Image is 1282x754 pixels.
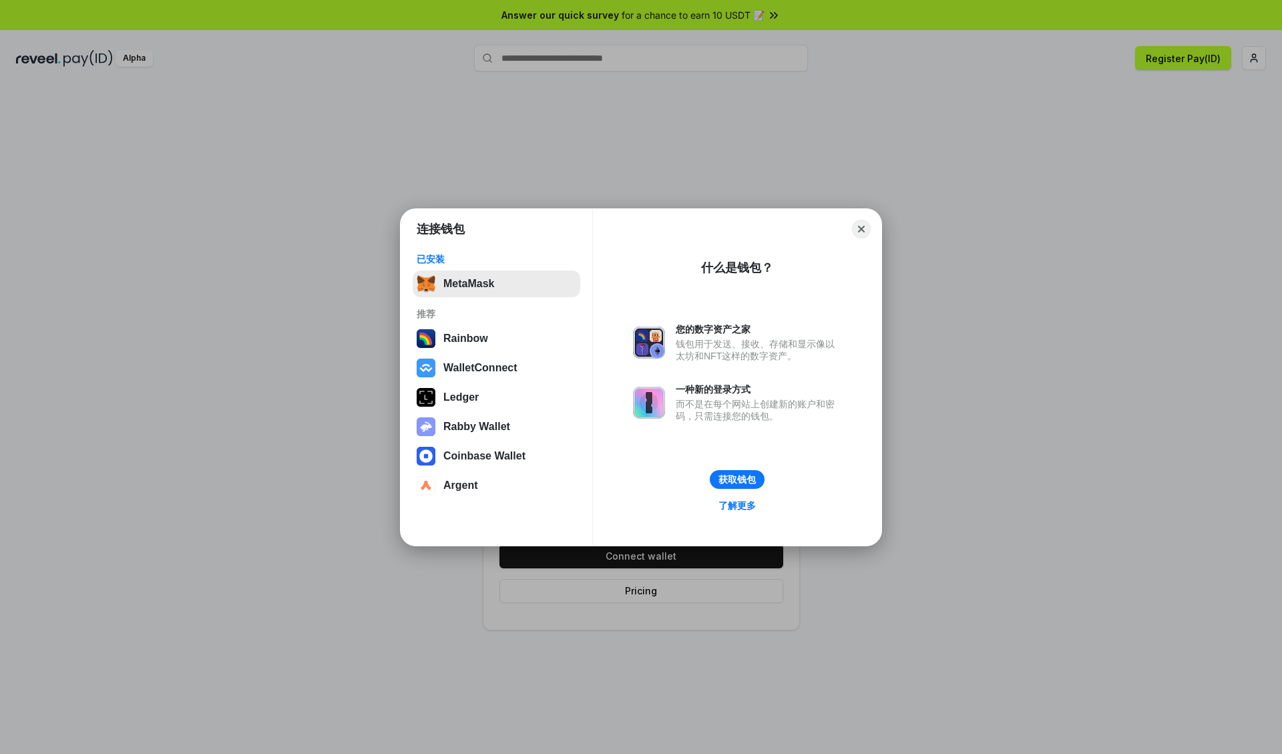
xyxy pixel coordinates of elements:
[676,383,841,395] div: 一种新的登录方式
[443,333,488,345] div: Rainbow
[676,323,841,335] div: 您的数字资产之家
[417,359,435,377] img: svg+xml,%3Csvg%20width%3D%2228%22%20height%3D%2228%22%20viewBox%3D%220%200%2028%2028%22%20fill%3D...
[413,384,580,411] button: Ledger
[443,278,494,290] div: MetaMask
[413,413,580,440] button: Rabby Wallet
[413,325,580,352] button: Rainbow
[676,398,841,422] div: 而不是在每个网站上创建新的账户和密码，只需连接您的钱包。
[413,443,580,469] button: Coinbase Wallet
[676,338,841,362] div: 钱包用于发送、接收、存储和显示像以太坊和NFT这样的数字资产。
[417,253,576,265] div: 已安装
[718,474,756,486] div: 获取钱包
[633,327,665,359] img: svg+xml,%3Csvg%20xmlns%3D%22http%3A%2F%2Fwww.w3.org%2F2000%2Fsvg%22%20fill%3D%22none%22%20viewBox...
[718,500,756,512] div: 了解更多
[710,470,765,489] button: 获取钱包
[417,221,465,237] h1: 连接钱包
[443,362,517,374] div: WalletConnect
[443,391,479,403] div: Ledger
[413,355,580,381] button: WalletConnect
[710,497,764,514] a: 了解更多
[413,472,580,499] button: Argent
[417,417,435,436] img: svg+xml,%3Csvg%20xmlns%3D%22http%3A%2F%2Fwww.w3.org%2F2000%2Fsvg%22%20fill%3D%22none%22%20viewBox...
[852,220,871,238] button: Close
[413,270,580,297] button: MetaMask
[417,274,435,293] img: svg+xml,%3Csvg%20fill%3D%22none%22%20height%3D%2233%22%20viewBox%3D%220%200%2035%2033%22%20width%...
[417,308,576,320] div: 推荐
[633,387,665,419] img: svg+xml,%3Csvg%20xmlns%3D%22http%3A%2F%2Fwww.w3.org%2F2000%2Fsvg%22%20fill%3D%22none%22%20viewBox...
[417,329,435,348] img: svg+xml,%3Csvg%20width%3D%22120%22%20height%3D%22120%22%20viewBox%3D%220%200%20120%20120%22%20fil...
[443,421,510,433] div: Rabby Wallet
[417,388,435,407] img: svg+xml,%3Csvg%20xmlns%3D%22http%3A%2F%2Fwww.w3.org%2F2000%2Fsvg%22%20width%3D%2228%22%20height%3...
[701,260,773,276] div: 什么是钱包？
[443,480,478,492] div: Argent
[443,450,525,462] div: Coinbase Wallet
[417,476,435,495] img: svg+xml,%3Csvg%20width%3D%2228%22%20height%3D%2228%22%20viewBox%3D%220%200%2028%2028%22%20fill%3D...
[417,447,435,465] img: svg+xml,%3Csvg%20width%3D%2228%22%20height%3D%2228%22%20viewBox%3D%220%200%2028%2028%22%20fill%3D...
